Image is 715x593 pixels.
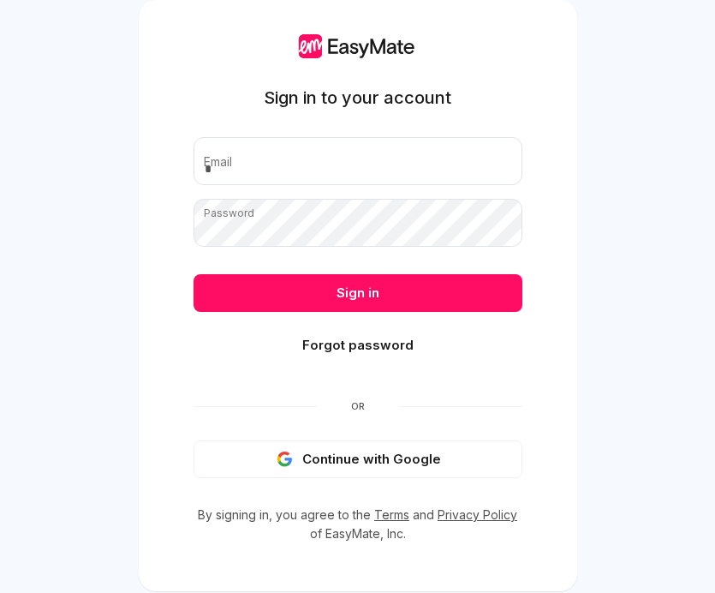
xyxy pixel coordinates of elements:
a: Terms [374,507,409,522]
span: Or [317,399,399,413]
button: Sign in [194,274,522,312]
h1: Sign in to your account [264,86,451,110]
a: Privacy Policy [438,507,517,522]
button: Forgot password [194,326,522,364]
p: By signing in, you agree to the and of EasyMate, Inc. [194,506,522,543]
button: Continue with Google [194,440,522,478]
